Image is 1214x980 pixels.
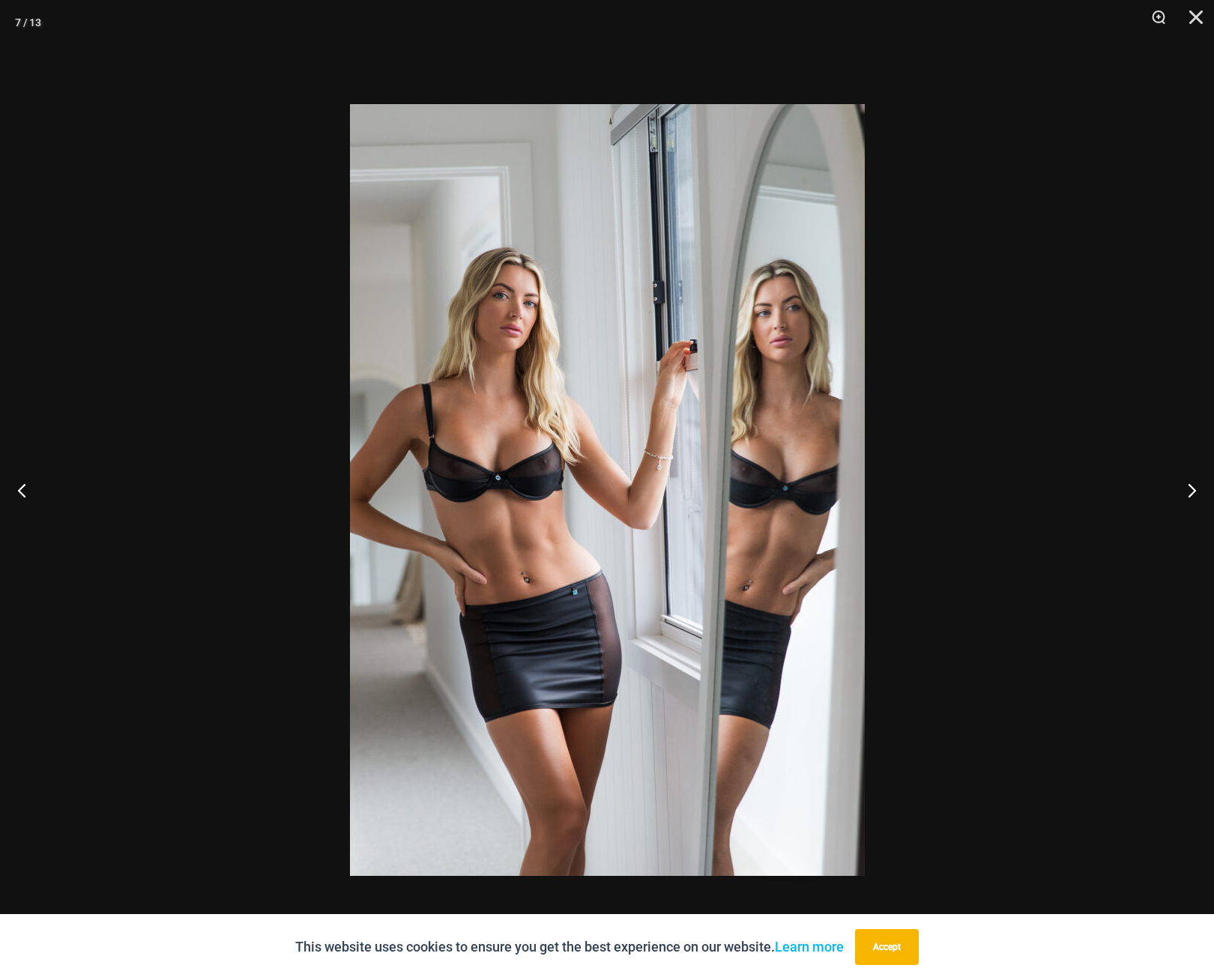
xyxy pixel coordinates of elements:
[775,939,844,955] a: Learn more
[350,104,865,876] img: Running Wild Midnight 1052 Top 5691 Skirt 01
[1158,453,1214,527] button: Next
[295,936,844,958] p: This website uses cookies to ensure you get the best experience on our website.
[855,929,919,965] button: Accept
[15,11,41,34] div: 7 / 13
